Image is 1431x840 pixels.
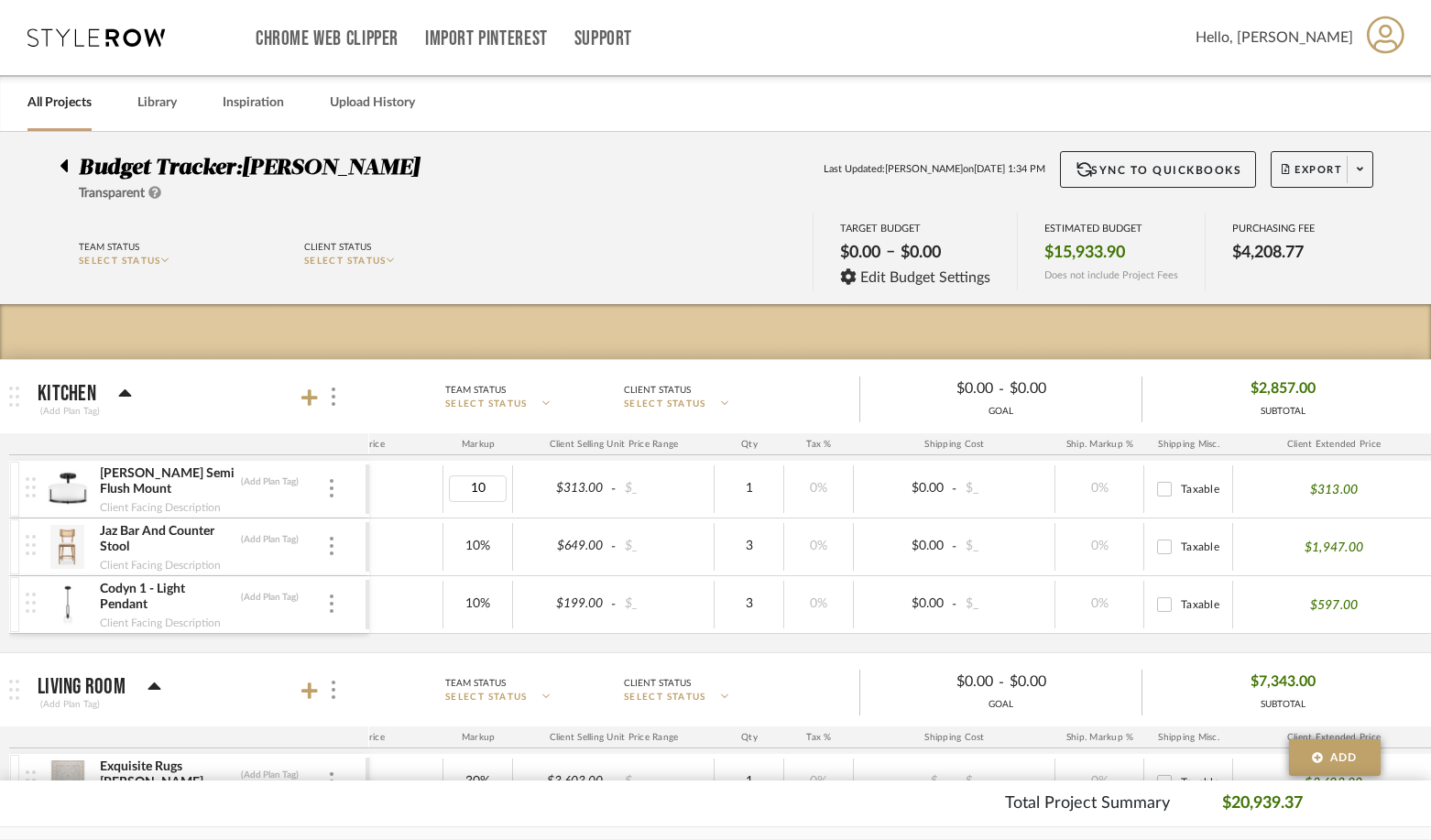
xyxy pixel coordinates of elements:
div: $3,603.00 [519,769,608,795]
span: Hello, [PERSON_NAME] [1196,27,1353,49]
span: $2,857.00 [1251,375,1316,403]
span: SELECT STATUS [624,398,706,411]
div: $_ [619,769,709,795]
div: Client Selling Unit Price Range [513,726,715,748]
span: [PERSON_NAME] [885,162,963,178]
div: Markup [443,433,513,455]
p: $313.00 [1310,481,1359,499]
p: $597.00 [1310,596,1359,615]
span: - [949,538,960,556]
div: Client Facing Description [99,556,222,574]
div: $_ [960,475,1050,502]
div: 0% [1061,769,1138,795]
img: vertical-grip.svg [26,535,36,555]
span: SELECT STATUS [624,691,706,704]
div: Shipping Cost [854,433,1055,455]
img: 4be42873-befe-40d6-b3e2-7c8f2f292b02_50x50.jpg [45,583,90,627]
a: Support [574,31,632,47]
div: $0.00 [859,591,949,617]
a: Library [137,91,177,115]
div: Team Status [445,675,506,692]
div: 0% [790,769,847,795]
span: Taxable [1181,599,1219,610]
div: TARGET BUDGET [840,223,991,235]
div: SUBTOTAL [1251,698,1316,712]
div: Client Status [304,239,371,256]
span: SELECT STATUS [79,256,161,266]
span: Transparent [79,187,145,200]
p: Total Project Summary [1005,791,1170,816]
span: Edit Budget Settings [860,269,990,286]
div: $0.00 [1004,375,1127,403]
div: $0.00 [876,668,999,696]
span: - [608,595,619,614]
span: - [999,378,1004,400]
span: - [949,773,960,791]
img: 3dots-v.svg [330,479,333,497]
div: [PERSON_NAME] Semi Flush Mount [99,465,235,498]
div: $0.00 [859,475,949,502]
img: grip.svg [9,680,19,700]
div: 1 [720,475,778,502]
img: vertical-grip.svg [26,770,36,791]
span: Taxable [1181,541,1219,552]
div: Kitchen(Add Plan Tag)Team StatusSELECT STATUSClient StatusSELECT STATUS$0.00-$0.00GOAL$2,857.00SU... [9,433,1431,652]
span: $4,208.77 [1232,243,1304,263]
div: $_ [960,533,1050,560]
div: Shipping Misc. [1144,433,1233,455]
span: - [608,480,619,498]
div: Team Status [445,382,506,398]
span: SELECT STATUS [445,398,528,411]
span: – [886,242,895,268]
div: (Add Plan Tag) [240,533,300,546]
p: Living Room [38,676,126,698]
div: 3 [720,533,778,560]
button: Export [1271,151,1373,188]
div: $0.00 [859,533,949,560]
div: Markup [443,726,513,748]
img: vertical-grip.svg [26,477,36,497]
div: Exquisite Rugs [PERSON_NAME] Handmade Hand-Tufted [GEOGRAPHIC_DATA] Wool On Canvas Light Blue/Ivo... [99,758,235,791]
button: Sync to QuickBooks [1060,151,1257,188]
div: 10% [449,533,507,560]
span: Export [1282,163,1342,191]
img: c68fc4a7-d32f-4d91-99ff-4962bb8634cc_50x50.jpg [45,525,90,569]
span: SELECT STATUS [304,256,387,266]
span: - [608,773,619,791]
div: Client Status [624,382,691,398]
div: $0.00 [895,237,946,268]
span: - [608,538,619,556]
div: Shipping Misc. [1144,726,1233,748]
span: Add [1330,749,1358,766]
div: Team Status [79,239,139,256]
img: 3dots-v.svg [332,681,335,699]
div: $0.00 [876,375,999,403]
div: $_ [619,591,709,617]
div: 10% [449,591,507,617]
div: 30% [449,769,507,795]
a: Chrome Web Clipper [256,31,399,47]
img: vertical-grip.svg [26,593,36,613]
div: 0% [790,591,847,617]
span: [DATE] 1:34 PM [974,162,1045,178]
img: grip.svg [9,387,19,407]
div: Qty [715,726,784,748]
img: 09006770-4155-4279-afe5-4f80cac4cd9d_50x50.jpg [45,467,90,511]
a: All Projects [27,91,92,115]
div: (Add Plan Tag) [240,769,300,781]
div: Qty [715,433,784,455]
div: GOAL [860,698,1142,712]
div: Tax % [784,433,854,455]
div: $_ [619,475,709,502]
div: (Add Plan Tag) [240,475,300,488]
span: Taxable [1181,484,1219,495]
button: Add [1289,739,1381,776]
a: Import Pinterest [425,31,548,47]
div: (Add Plan Tag) [38,696,103,713]
span: - [999,671,1004,693]
div: (Add Plan Tag) [38,403,103,420]
div: (Add Plan Tag) [240,591,300,604]
div: Jaz Bar And Counter Stool [99,523,235,556]
div: 0% [790,475,847,502]
div: $0.00 [835,237,886,268]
